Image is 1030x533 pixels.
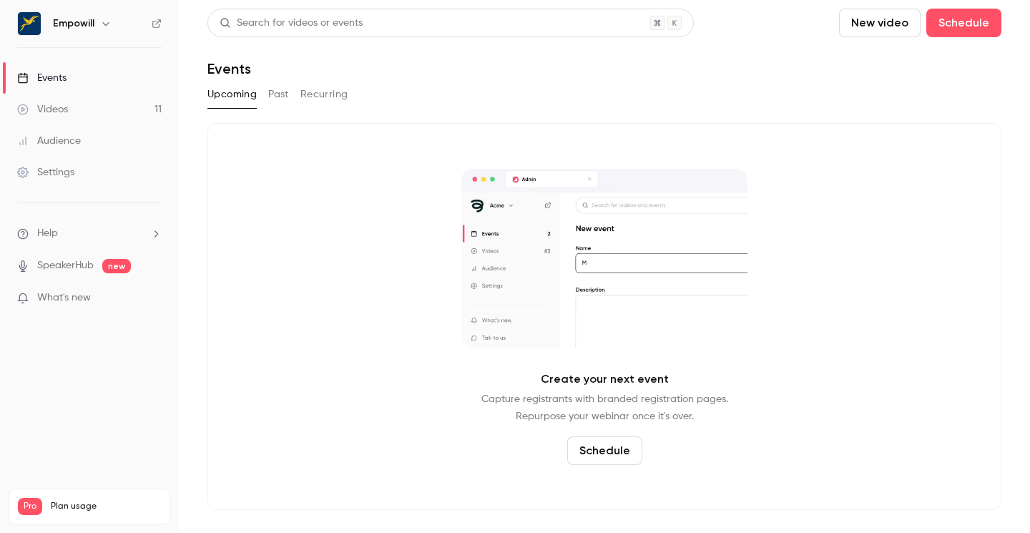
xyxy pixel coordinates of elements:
[102,259,131,273] span: new
[481,391,728,425] p: Capture registrants with branded registration pages. Repurpose your webinar once it's over.
[17,102,68,117] div: Videos
[37,258,94,273] a: SpeakerHub
[220,16,363,31] div: Search for videos or events
[17,134,81,148] div: Audience
[17,71,67,85] div: Events
[37,290,91,305] span: What's new
[926,9,1001,37] button: Schedule
[144,292,162,305] iframe: Noticeable Trigger
[37,226,58,241] span: Help
[53,16,94,31] h6: Empowill
[839,9,921,37] button: New video
[300,83,348,106] button: Recurring
[268,83,289,106] button: Past
[18,12,41,35] img: Empowill
[567,436,642,465] button: Schedule
[18,498,42,515] span: Pro
[207,83,257,106] button: Upcoming
[541,371,669,388] p: Create your next event
[17,165,74,180] div: Settings
[51,501,161,512] span: Plan usage
[17,226,162,241] li: help-dropdown-opener
[207,60,251,77] h1: Events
